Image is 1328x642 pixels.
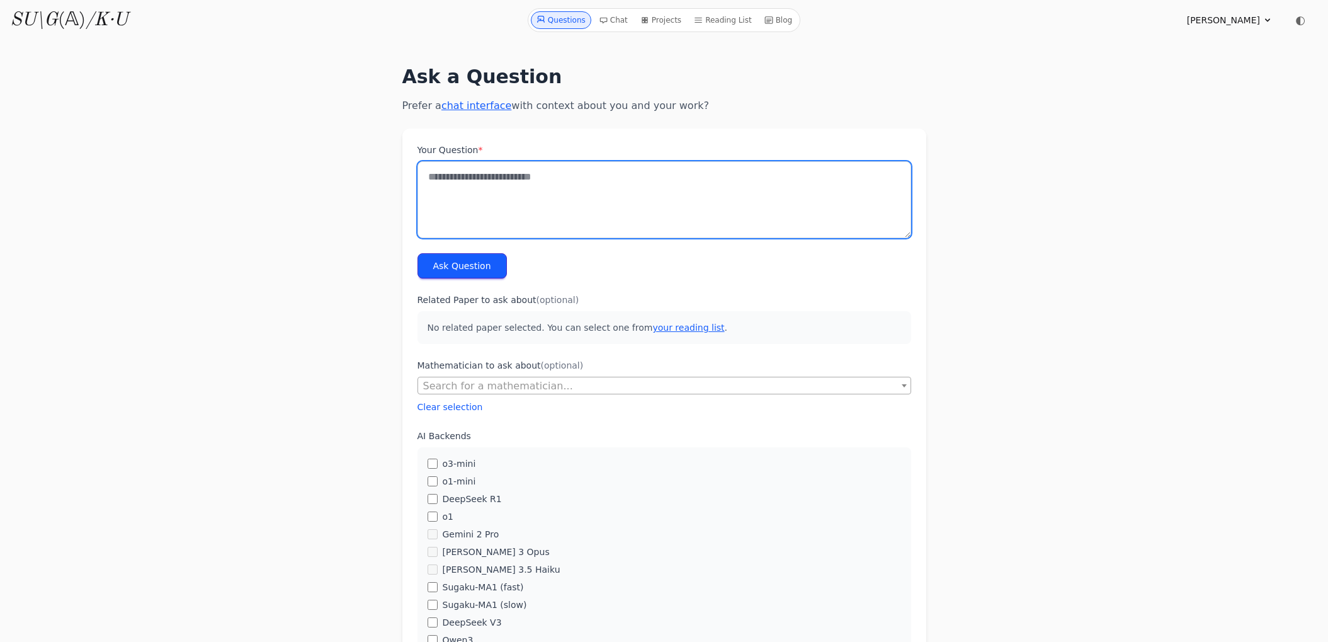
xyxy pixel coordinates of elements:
label: Sugaku-MA1 (slow) [443,599,527,611]
button: Ask Question [417,253,507,278]
i: /K·U [86,11,128,30]
label: [PERSON_NAME] 3.5 Haiku [443,563,560,576]
label: [PERSON_NAME] 3 Opus [443,546,550,558]
label: Related Paper to ask about [417,294,911,306]
label: Sugaku-MA1 (fast) [443,581,524,593]
span: ◐ [1295,14,1305,26]
span: (optional) [541,360,584,370]
span: Search for a mathematician... [423,380,573,392]
h1: Ask a Question [402,66,926,88]
span: [PERSON_NAME] [1187,14,1260,26]
p: No related paper selected. You can select one from . [417,311,911,344]
p: Prefer a with context about you and your work? [402,98,926,113]
label: o1 [443,510,453,523]
a: Blog [759,11,798,29]
a: Chat [594,11,633,29]
button: Clear selection [417,401,483,413]
label: AI Backends [417,430,911,442]
button: ◐ [1288,8,1313,33]
a: Projects [635,11,686,29]
label: Your Question [417,144,911,156]
a: Reading List [689,11,757,29]
a: chat interface [441,100,511,112]
label: o1-mini [443,475,476,488]
label: Gemini 2 Pro [443,528,499,541]
a: your reading list [652,323,724,333]
summary: [PERSON_NAME] [1187,14,1273,26]
label: Mathematician to ask about [417,359,911,372]
label: DeepSeek R1 [443,493,502,505]
i: SU\G [10,11,58,30]
label: o3-mini [443,457,476,470]
span: (optional) [536,295,579,305]
a: Questions [531,11,591,29]
label: DeepSeek V3 [443,616,502,629]
a: SU\G(𝔸)/K·U [10,9,128,32]
span: Search for a mathematician... [417,377,911,394]
span: Search for a mathematician... [418,377,911,395]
